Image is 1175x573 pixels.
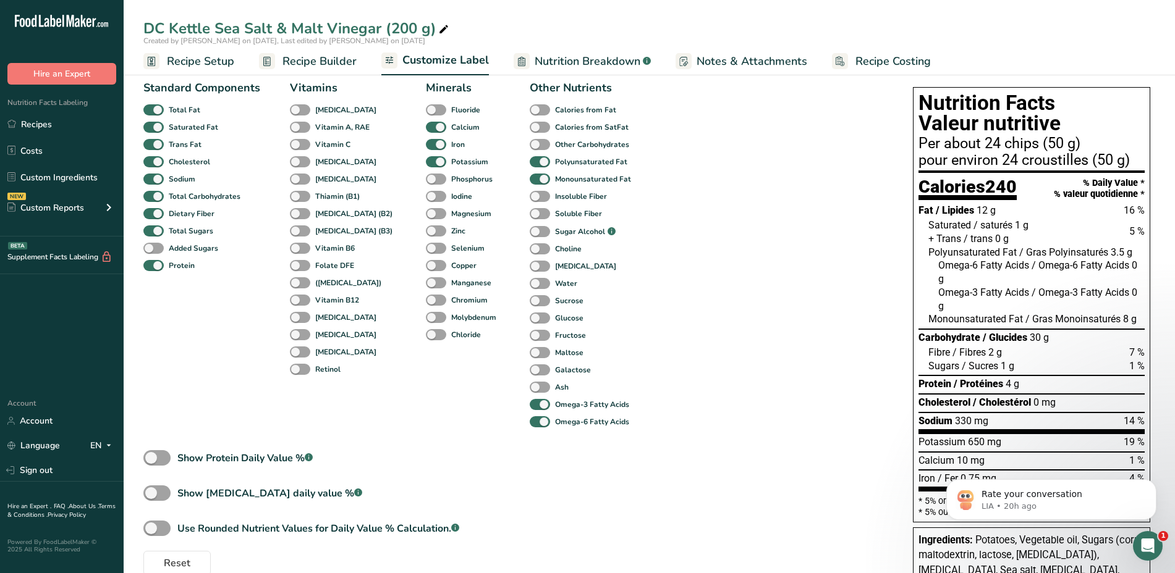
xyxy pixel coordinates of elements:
[555,364,591,375] b: Galactose
[451,329,481,340] b: Chloride
[177,521,459,536] div: Use Rounded Nutrient Values for Daily Value % Calculation.
[315,277,381,288] b: ([MEDICAL_DATA])
[514,48,651,75] a: Nutrition Breakdown
[451,277,491,288] b: Manganese
[555,278,577,289] b: Water
[977,204,996,216] span: 12 g
[676,48,807,75] a: Notes & Attachments
[973,396,1031,408] span: / Cholestérol
[1111,246,1132,258] span: 3.5 g
[315,346,376,358] b: [MEDICAL_DATA]
[10,301,237,350] div: David says…
[952,346,986,358] span: / Fibres
[918,472,935,484] span: Iron
[10,350,237,416] div: Rana says…
[1129,225,1145,237] span: 5 %
[938,286,1137,312] span: 0 g
[7,63,116,85] button: Hire an Expert
[315,364,341,375] b: Retinol
[530,80,635,96] div: Other Nutrients
[7,538,116,553] div: Powered By FoodLabelMaker © 2025 All Rights Reserved
[1124,204,1145,216] span: 16 %
[1019,246,1108,258] span: / Gras Polyinsaturés
[60,6,140,15] h1: [PERSON_NAME]
[855,53,931,70] span: Recipe Costing
[7,435,60,456] a: Language
[918,378,951,390] span: Protein
[928,453,1175,540] iframe: Intercom notifications message
[169,225,213,236] b: Total Sugars
[928,313,1023,325] span: Monounsaturated Fat
[555,226,605,237] b: Sugar Alcohol
[1033,396,1056,408] span: 0 mg
[1133,531,1163,561] iframe: Intercom live chat
[10,216,237,301] div: Rana says…
[35,7,55,27] img: Profile image for Rana
[20,134,193,170] div: Your conversation is being sent to support and we'll get back to you as soon as possible!
[555,243,582,254] b: Choline
[555,122,629,133] b: Calories from SatFat
[177,486,362,501] div: Show [MEDICAL_DATA] daily value %
[7,201,84,214] div: Custom Reports
[555,156,627,167] b: Polyunsaturated Fat
[555,174,631,185] b: Monounsaturated Fat
[451,122,480,133] b: Calcium
[918,178,1017,201] div: Calories
[315,139,350,150] b: Vitamin C
[983,332,1027,343] span: / Glucides
[169,122,218,133] b: Saturated Fat
[212,399,232,419] button: Send a message…
[217,5,239,27] div: Close
[315,312,376,323] b: [MEDICAL_DATA]
[315,191,360,202] b: Thiamin (B1)
[918,454,954,466] span: Calcium
[10,350,203,389] div: Could you please send me a screenshot ?
[928,360,959,372] span: Sugars
[918,508,1145,516] div: * 5% ou moins c’est , 15% ou plus c’est
[974,219,1012,231] span: / saturés
[315,260,354,271] b: Folate DFE
[1001,360,1014,372] span: 1 g
[1032,259,1129,271] span: / Omega-6 Fatty Acids
[555,139,629,150] b: Other Carbohydrates
[928,246,1017,258] span: Polyunsaturated Fat
[1025,313,1121,325] span: / Gras Monoinsaturés
[315,174,376,185] b: [MEDICAL_DATA]
[78,404,88,414] button: Start recording
[169,156,210,167] b: Cholesterol
[37,190,49,202] img: Profile image for Rana
[20,224,193,284] div: Hello , this is [PERSON_NAME] , Nutrition Expert and Customer Success Manager from Food Label Mak...
[1032,286,1129,298] span: / Omega-3 Fatty Acids
[918,204,933,216] span: Fat
[282,53,357,70] span: Recipe Builder
[10,109,203,178] div: Thanks.Your conversation is being sent to support and we'll get back to you as soon as possible!
[451,174,493,185] b: Phosphorus
[45,301,237,340] div: It is but it's all extended and doesn't fit properly on the label in that format.
[1158,531,1168,541] span: 1
[535,53,640,70] span: Nutrition Breakdown
[402,52,489,69] span: Customize Label
[995,233,1009,245] span: 0 g
[918,332,980,343] span: Carbohydrate
[193,5,217,28] button: Home
[315,329,376,340] b: [MEDICAL_DATA]
[8,5,32,28] button: go back
[555,347,583,358] b: Maltose
[169,139,201,150] b: Trans Fat
[1123,313,1137,325] span: 8 g
[54,502,69,511] a: FAQ .
[164,556,190,571] span: Reset
[1015,219,1029,231] span: 1 g
[938,259,1029,271] span: Omega-6 Fatty Acids
[964,233,993,245] span: / trans
[20,358,193,382] div: Could you please send me a screenshot ?
[20,116,193,128] div: Thanks.
[988,346,1002,358] span: 2 g
[918,153,1145,168] div: pour environ 24 croustilles (50 g)
[7,193,26,200] div: NEW
[555,399,629,410] b: Omega-3 Fatty Acids
[1006,378,1019,390] span: 4 g
[143,17,451,40] div: DC Kettle Sea Salt & Malt Vinegar (200 g)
